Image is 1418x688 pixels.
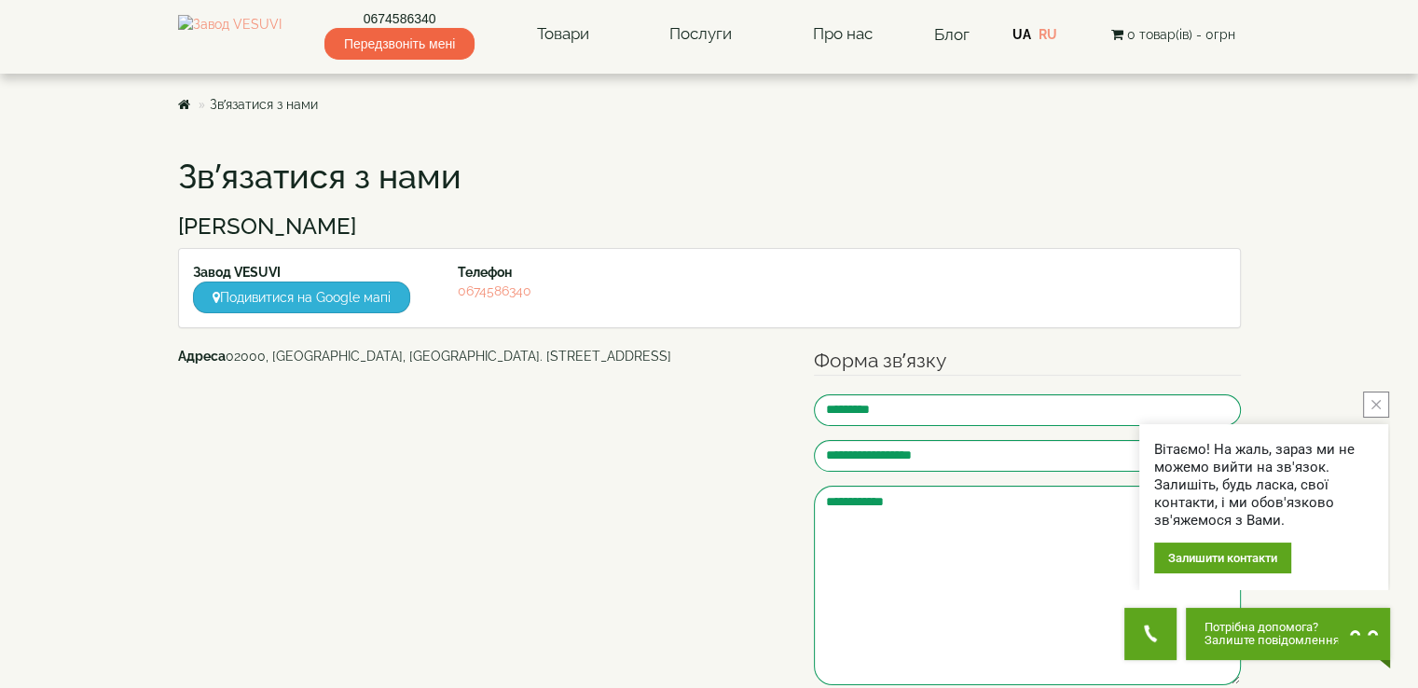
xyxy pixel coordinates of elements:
[178,349,226,364] b: Адреса
[1124,608,1177,660] button: Get Call button
[193,282,410,313] a: Подивитися на Google мапі
[324,28,475,60] span: Передзвоніть мені
[178,158,1241,196] h1: Зв’язатися з нами
[1154,441,1373,530] div: Вітаємо! На жаль, зараз ми не можемо вийти на зв'язок. Залишіть, будь ласка, свої контакти, і ми ...
[934,25,970,44] a: Блог
[1154,543,1291,573] div: Залишити контакти
[814,347,1241,376] legend: Форма зв’язку
[458,283,531,298] a: 0674586340
[178,214,1241,239] h3: [PERSON_NAME]
[1126,27,1234,42] span: 0 товар(ів) - 0грн
[324,9,475,28] a: 0674586340
[651,13,750,56] a: Послуги
[193,265,281,280] strong: Завод VESUVI
[458,265,512,280] strong: Телефон
[1205,621,1340,634] span: Потрібна допомога?
[793,13,890,56] a: Про нас
[178,347,787,365] address: 02000, [GEOGRAPHIC_DATA], [GEOGRAPHIC_DATA]. [STREET_ADDRESS]
[1363,392,1389,418] button: close button
[1012,27,1031,42] a: UA
[1186,608,1390,660] button: Chat button
[1039,27,1057,42] a: RU
[210,97,318,112] a: Зв’язатися з нами
[178,15,282,54] img: Завод VESUVI
[1105,24,1240,45] button: 0 товар(ів) - 0грн
[1205,634,1340,647] span: Залиште повідомлення
[518,13,608,56] a: Товари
